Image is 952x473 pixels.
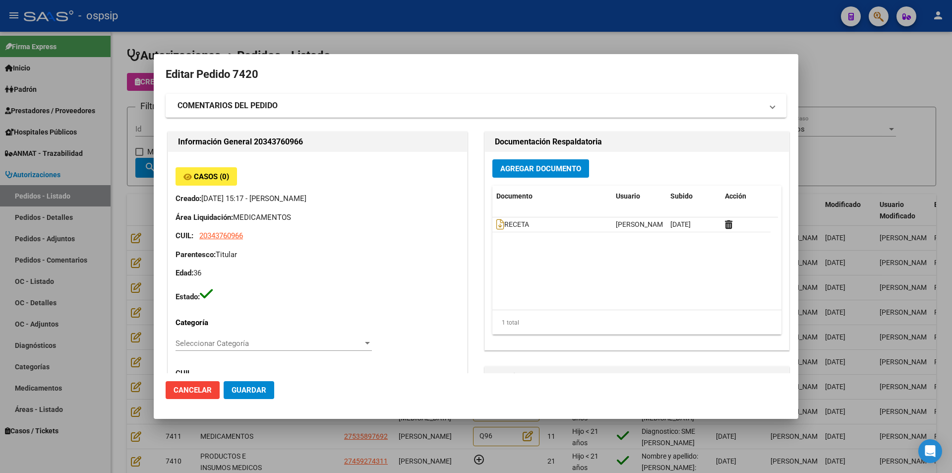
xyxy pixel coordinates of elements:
strong: COMENTARIOS DEL PEDIDO [178,100,278,112]
span: Agregar Documento [500,164,581,173]
div: 1 total [492,310,781,335]
button: Agregar Documento [492,159,589,178]
p: Categoría [176,317,261,329]
span: Subido [670,192,693,200]
p: 36 [176,268,460,279]
h2: Documentación Respaldatoria [495,136,779,148]
datatable-header-cell: Acción [721,186,771,207]
h2: Seguidores [495,371,779,383]
span: Documento [496,192,533,200]
span: Casos (0) [194,172,229,181]
p: [DATE] 15:17 - [PERSON_NAME] [176,193,460,204]
p: MEDICAMENTOS [176,212,460,223]
h2: Editar Pedido 7420 [166,65,786,84]
strong: Área Liquidación: [176,213,233,222]
span: Guardar [232,386,266,395]
button: Casos (0) [176,167,237,186]
div: Open Intercom Messenger [918,439,942,463]
datatable-header-cell: Usuario [612,186,666,207]
p: CUIL [176,368,261,379]
strong: Creado: [176,194,201,203]
button: Cancelar [166,381,220,399]
strong: Estado: [176,292,200,301]
mat-expansion-panel-header: COMENTARIOS DEL PEDIDO [166,94,786,118]
span: RECETA [496,221,529,229]
span: Acción [725,192,746,200]
strong: Parentesco: [176,250,216,259]
span: 20343760966 [199,231,243,240]
span: Cancelar [174,386,212,395]
datatable-header-cell: Subido [666,186,721,207]
span: [DATE] [670,220,691,228]
p: Titular [176,249,460,261]
strong: Edad: [176,269,193,277]
datatable-header-cell: Documento [492,186,612,207]
span: Usuario [616,192,640,200]
h2: Información General 20343760966 [178,136,457,148]
button: Guardar [224,381,274,399]
span: [PERSON_NAME] [616,220,669,228]
strong: CUIL: [176,231,193,240]
span: Seleccionar Categoría [176,339,363,348]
